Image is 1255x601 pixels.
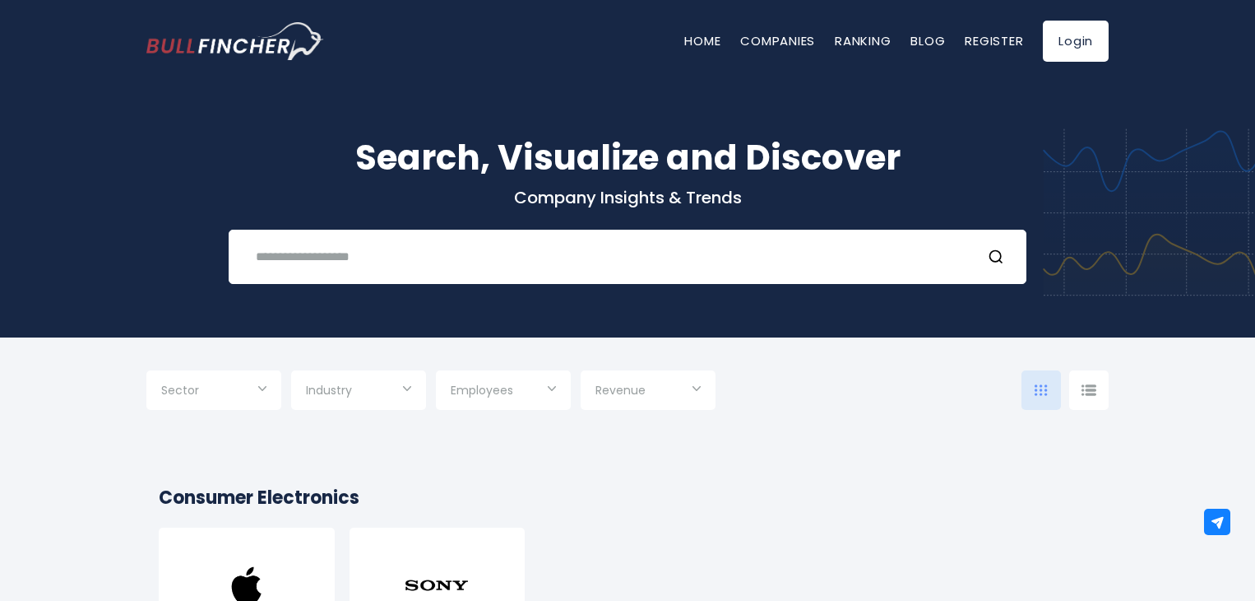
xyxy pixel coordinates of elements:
a: Companies [740,32,815,49]
p: Company Insights & Trends [146,187,1109,208]
a: Register [965,32,1023,49]
img: Bullfincher logo [146,22,324,60]
a: Blog [910,32,945,49]
span: Employees [451,383,513,398]
h1: Search, Visualize and Discover [146,132,1109,184]
span: Revenue [595,383,646,398]
input: Selection [161,377,266,407]
img: icon-comp-list-view.svg [1081,384,1096,396]
span: Sector [161,383,199,398]
img: icon-comp-grid.svg [1035,384,1048,396]
button: Search [988,246,1009,268]
input: Selection [306,377,411,407]
a: Login [1043,21,1109,62]
h2: Consumer Electronics [159,484,1096,511]
a: Go to homepage [146,22,323,60]
a: Home [684,32,720,49]
input: Selection [595,377,701,407]
a: Ranking [835,32,891,49]
input: Selection [451,377,556,407]
span: Industry [306,383,352,398]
